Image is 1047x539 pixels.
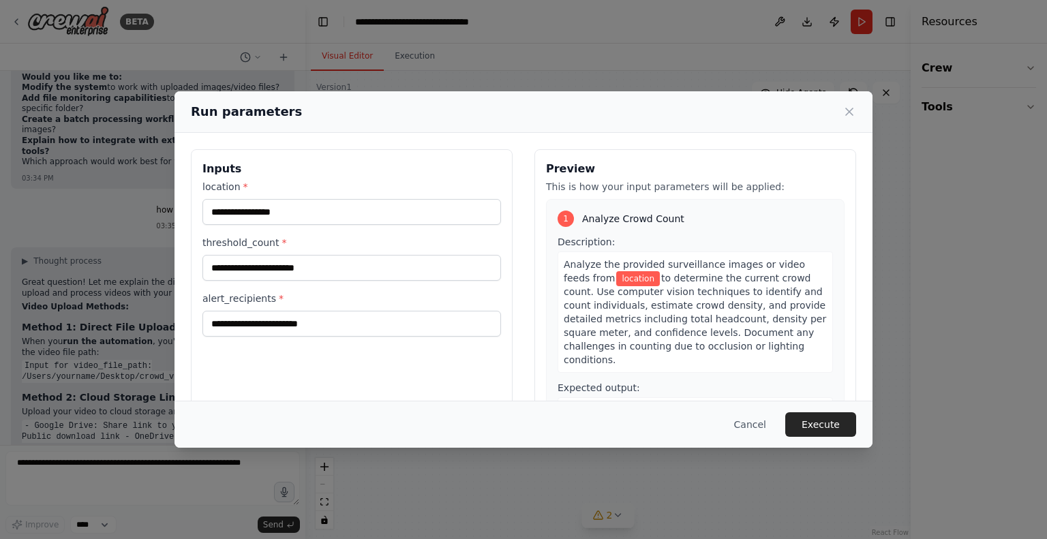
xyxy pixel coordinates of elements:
[558,236,615,247] span: Description:
[202,236,501,249] label: threshold_count
[723,412,777,437] button: Cancel
[564,273,826,365] span: to determine the current crowd count. Use computer vision techniques to identify and count indivi...
[202,180,501,194] label: location
[558,382,640,393] span: Expected output:
[582,212,684,226] span: Analyze Crowd Count
[564,259,805,283] span: Analyze the provided surveillance images or video feeds from
[546,161,845,177] h3: Preview
[202,292,501,305] label: alert_recipients
[546,180,845,194] p: This is how your input parameters will be applied:
[785,412,856,437] button: Execute
[202,161,501,177] h3: Inputs
[616,271,660,286] span: Variable: location
[191,102,302,121] h2: Run parameters
[558,211,574,227] div: 1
